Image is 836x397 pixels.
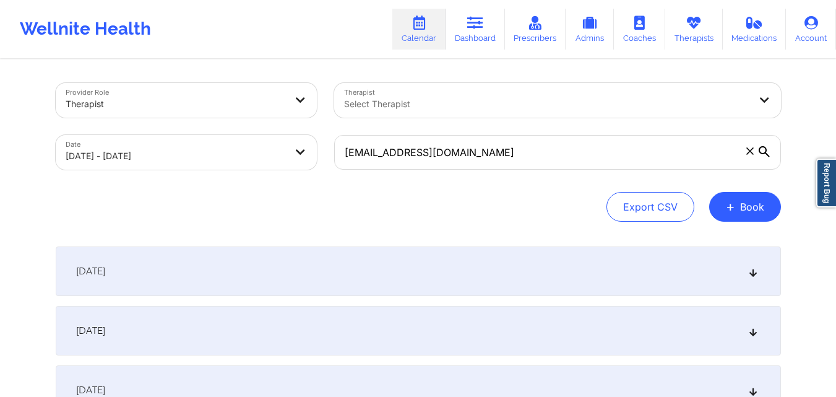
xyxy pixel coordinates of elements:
button: Export CSV [606,192,694,222]
span: [DATE] [76,265,105,277]
div: Therapist [66,90,286,118]
a: Report Bug [816,159,836,207]
input: Search by patient email [334,135,781,170]
a: Medications [723,9,786,50]
a: Therapists [665,9,723,50]
a: Calendar [392,9,446,50]
a: Account [786,9,836,50]
span: [DATE] [76,384,105,396]
a: Coaches [614,9,665,50]
a: Dashboard [446,9,505,50]
a: Prescribers [505,9,566,50]
span: [DATE] [76,325,105,337]
div: [DATE] - [DATE] [66,142,286,170]
span: + [726,203,735,210]
a: Admins [566,9,614,50]
button: +Book [709,192,781,222]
